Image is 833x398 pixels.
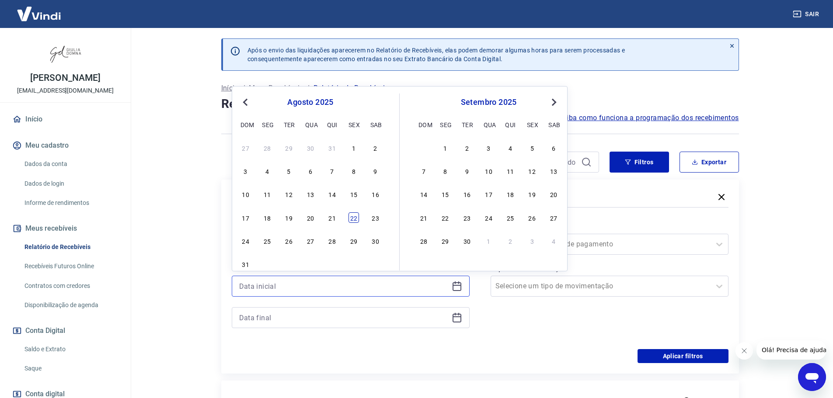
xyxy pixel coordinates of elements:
[548,166,559,176] div: Choose sábado, 13 de setembro de 2025
[527,212,537,223] div: Choose sexta-feira, 26 de setembro de 2025
[418,166,429,176] div: Choose domingo, 7 de setembro de 2025
[440,189,450,199] div: Choose segunda-feira, 15 de setembro de 2025
[305,212,316,223] div: Choose quarta-feira, 20 de agosto de 2025
[21,277,120,295] a: Contratos com credores
[349,212,359,223] div: Choose sexta-feira, 22 de agosto de 2025
[370,119,381,130] div: sab
[10,219,120,238] button: Meus recebíveis
[239,311,448,324] input: Data final
[440,166,450,176] div: Choose segunda-feira, 8 de setembro de 2025
[240,189,251,199] div: Choose domingo, 10 de agosto de 2025
[239,141,382,270] div: month 2025-08
[349,189,359,199] div: Choose sexta-feira, 15 de agosto de 2025
[505,119,516,130] div: qui
[284,166,294,176] div: Choose terça-feira, 5 de agosto de 2025
[462,142,472,153] div: Choose terça-feira, 2 de setembro de 2025
[349,166,359,176] div: Choose sexta-feira, 8 de agosto de 2025
[240,166,251,176] div: Choose domingo, 3 de agosto de 2025
[284,189,294,199] div: Choose terça-feira, 12 de agosto de 2025
[558,113,739,123] span: Saiba como funciona a programação dos recebimentos
[548,142,559,153] div: Choose sábado, 6 de setembro de 2025
[10,321,120,340] button: Conta Digital
[21,175,120,193] a: Dados de login
[349,142,359,153] div: Choose sexta-feira, 1 de agosto de 2025
[756,340,826,360] iframe: Mensagem da empresa
[735,342,753,360] iframe: Fechar mensagem
[417,141,560,247] div: month 2025-09
[610,152,669,173] button: Filtros
[48,35,83,70] img: 11efcaa0-b592-4158-bf44-3e3a1f4dab66.jpeg
[240,97,251,107] button: Previous Month
[527,189,537,199] div: Choose sexta-feira, 19 de setembro de 2025
[462,119,472,130] div: ter
[417,97,560,107] div: setembro 2025
[527,142,537,153] div: Choose sexta-feira, 5 de setembro de 2025
[327,189,338,199] div: Choose quinta-feira, 14 de agosto de 2025
[327,142,338,153] div: Choose quinta-feira, 31 de julho de 2025
[527,235,537,246] div: Choose sexta-feira, 3 de outubro de 2025
[327,235,338,246] div: Choose quinta-feira, 28 de agosto de 2025
[492,263,727,274] label: Tipo de Movimentação
[249,83,303,93] a: Meus Recebíveis
[548,189,559,199] div: Choose sábado, 20 de setembro de 2025
[262,212,272,223] div: Choose segunda-feira, 18 de agosto de 2025
[505,142,516,153] div: Choose quinta-feira, 4 de setembro de 2025
[221,95,739,113] h4: Relatório de Recebíveis
[284,142,294,153] div: Choose terça-feira, 29 de julho de 2025
[527,166,537,176] div: Choose sexta-feira, 12 de setembro de 2025
[247,46,625,63] p: Após o envio das liquidações aparecerem no Relatório de Recebíveis, elas podem demorar algumas ho...
[21,340,120,358] a: Saldo e Extrato
[21,155,120,173] a: Dados da conta
[462,212,472,223] div: Choose terça-feira, 23 de setembro de 2025
[505,166,516,176] div: Choose quinta-feira, 11 de setembro de 2025
[221,83,239,93] a: Início
[505,235,516,246] div: Choose quinta-feira, 2 de outubro de 2025
[239,97,382,107] div: agosto 2025
[548,212,559,223] div: Choose sábado, 27 de setembro de 2025
[440,212,450,223] div: Choose segunda-feira, 22 de setembro de 2025
[262,259,272,269] div: Choose segunda-feira, 1 de setembro de 2025
[370,166,381,176] div: Choose sábado, 9 de agosto de 2025
[484,142,494,153] div: Choose quarta-feira, 3 de setembro de 2025
[418,142,429,153] div: Choose domingo, 31 de agosto de 2025
[484,166,494,176] div: Choose quarta-feira, 10 de setembro de 2025
[505,212,516,223] div: Choose quinta-feira, 25 de setembro de 2025
[305,119,316,130] div: qua
[462,189,472,199] div: Choose terça-feira, 16 de setembro de 2025
[240,259,251,269] div: Choose domingo, 31 de agosto de 2025
[549,97,559,107] button: Next Month
[262,119,272,130] div: seg
[307,83,310,93] p: /
[21,296,120,314] a: Disponibilização de agenda
[10,110,120,129] a: Início
[5,6,73,13] span: Olá! Precisa de ajuda?
[638,349,728,363] button: Aplicar filtros
[262,166,272,176] div: Choose segunda-feira, 4 de agosto de 2025
[349,259,359,269] div: Choose sexta-feira, 5 de setembro de 2025
[418,235,429,246] div: Choose domingo, 28 de setembro de 2025
[240,119,251,130] div: dom
[349,235,359,246] div: Choose sexta-feira, 29 de agosto de 2025
[327,119,338,130] div: qui
[262,189,272,199] div: Choose segunda-feira, 11 de agosto de 2025
[370,189,381,199] div: Choose sábado, 16 de agosto de 2025
[240,235,251,246] div: Choose domingo, 24 de agosto de 2025
[492,221,727,232] label: Forma de Pagamento
[239,280,448,293] input: Data inicial
[798,363,826,391] iframe: Botão para abrir a janela de mensagens
[21,257,120,275] a: Recebíveis Futuros Online
[418,212,429,223] div: Choose domingo, 21 de setembro de 2025
[242,83,245,93] p: /
[240,142,251,153] div: Choose domingo, 27 de julho de 2025
[462,166,472,176] div: Choose terça-feira, 9 de setembro de 2025
[791,6,823,22] button: Sair
[284,119,294,130] div: ter
[440,119,450,130] div: seg
[327,259,338,269] div: Choose quinta-feira, 4 de setembro de 2025
[484,235,494,246] div: Choose quarta-feira, 1 de outubro de 2025
[10,0,67,27] img: Vindi
[418,189,429,199] div: Choose domingo, 14 de setembro de 2025
[440,235,450,246] div: Choose segunda-feira, 29 de setembro de 2025
[370,235,381,246] div: Choose sábado, 30 de agosto de 2025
